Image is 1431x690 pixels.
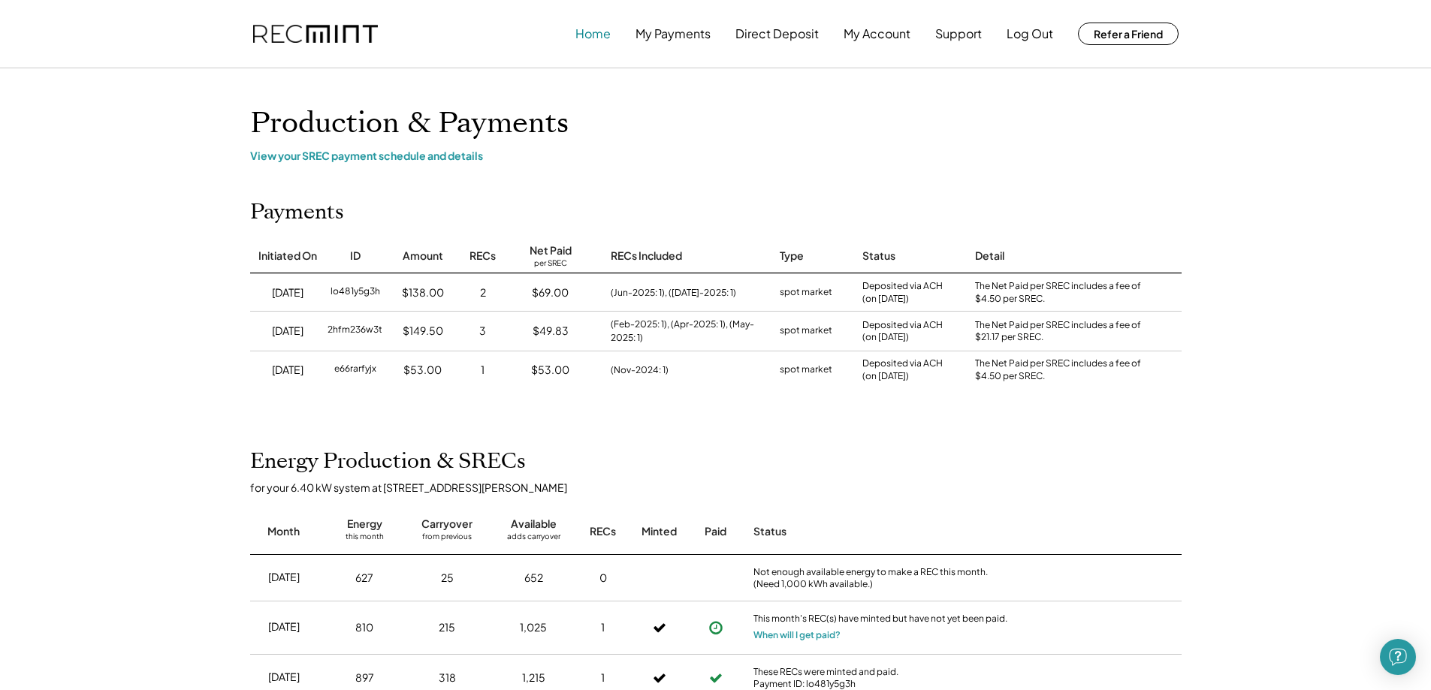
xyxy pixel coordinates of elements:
div: 627 [355,571,373,586]
div: 1,025 [520,620,547,635]
div: 1 [601,670,605,685]
div: 1 [601,620,605,635]
div: Net Paid [530,243,572,258]
div: per SREC [534,258,567,270]
div: $53.00 [531,363,569,378]
div: this month [346,532,384,547]
div: The Net Paid per SREC includes a fee of $4.50 per SREC. [975,280,1148,306]
div: Detail [975,249,1004,264]
div: 3 [479,324,486,339]
button: Payment approved, but not yet initiated. [705,616,727,639]
div: for your 6.40 kW system at [STREET_ADDRESS][PERSON_NAME] [250,481,1197,494]
div: The Net Paid per SREC includes a fee of $4.50 per SREC. [975,357,1148,383]
div: $49.83 [533,324,569,339]
div: $69.00 [532,285,569,300]
img: recmint-logotype%403x.png [253,25,378,44]
div: [DATE] [268,570,300,585]
div: 215 [439,620,455,635]
div: Type [780,249,804,264]
div: $138.00 [402,285,444,300]
button: Support [935,19,982,49]
button: Home [575,19,611,49]
div: Deposited via ACH (on [DATE]) [862,280,943,306]
div: lo481y5g3h [331,285,380,300]
button: When will I get paid? [753,628,841,643]
div: from previous [422,532,472,547]
div: 2hfm236w3t [328,324,382,339]
div: Available [511,517,557,532]
h1: Production & Payments [250,106,1182,141]
div: adds carryover [507,532,560,547]
button: Refer a Friend [1078,23,1179,45]
div: spot market [780,363,832,378]
div: Status [862,249,895,264]
div: Paid [705,524,726,539]
h2: Energy Production & SRECs [250,449,526,475]
div: 897 [355,670,374,685]
div: View your SREC payment schedule and details [250,149,1182,162]
div: $53.00 [403,363,442,378]
div: Deposited via ACH (on [DATE]) [862,357,943,383]
div: Open Intercom Messenger [1380,639,1416,675]
div: This month's REC(s) have minted but have not yet been paid. [753,613,1009,628]
div: 25 [441,571,454,586]
div: RECs [469,249,496,264]
div: RECs Included [611,249,682,264]
div: 1 [481,363,485,378]
div: 1,215 [522,670,545,685]
div: Minted [642,524,677,539]
button: My Account [844,19,910,49]
div: (Jun-2025: 1), ([DATE]-2025: 1) [611,286,736,300]
div: Amount [403,249,443,264]
div: (Nov-2024: 1) [611,363,669,377]
div: 318 [439,670,456,685]
div: spot market [780,324,832,339]
div: Not enough available energy to make a REC this month. (Need 1,000 kWh available.) [753,566,1009,589]
div: [DATE] [268,670,300,685]
div: [DATE] [268,619,300,634]
div: spot market [780,285,832,300]
div: [DATE] [272,324,303,339]
div: Month [267,524,300,539]
div: RECs [590,524,616,539]
div: Status [753,524,1009,539]
button: My Payments [635,19,711,49]
button: Log Out [1007,19,1053,49]
div: Carryover [421,517,472,532]
div: Deposited via ACH (on [DATE]) [862,319,943,345]
div: 652 [524,571,543,586]
div: 0 [599,571,607,586]
div: [DATE] [272,363,303,378]
div: [DATE] [272,285,303,300]
div: Initiated On [258,249,317,264]
div: The Net Paid per SREC includes a fee of $21.17 per SREC. [975,319,1148,345]
div: These RECs were minted and paid. Payment ID: lo481y5g3h [753,666,1009,689]
div: e66rarfyjx [334,363,376,378]
div: $149.50 [403,324,443,339]
div: 810 [355,620,373,635]
button: Direct Deposit [735,19,819,49]
div: 2 [480,285,486,300]
h2: Payments [250,200,344,225]
div: Energy [347,517,382,532]
div: (Feb-2025: 1), (Apr-2025: 1), (May-2025: 1) [611,318,765,345]
div: ID [350,249,361,264]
